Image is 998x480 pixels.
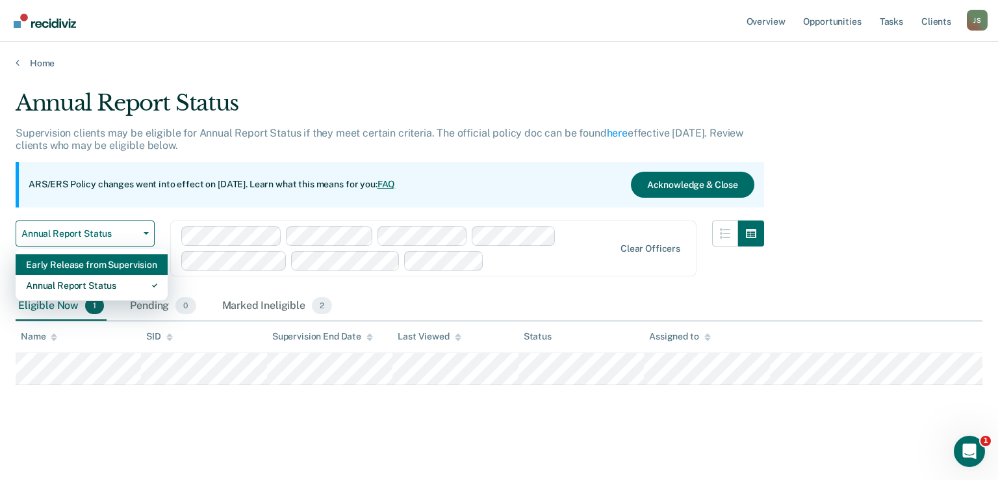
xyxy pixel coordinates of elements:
[27,186,217,200] div: Send us a message
[377,179,396,189] a: FAQ
[16,57,982,69] a: Home
[127,21,153,47] img: Profile image for Naomi
[16,292,107,321] div: Eligible Now1
[177,21,203,47] img: Profile image for Rajan
[29,178,395,191] p: ARS/ERS Policy changes went into effect on [DATE]. Learn what this means for you:
[16,90,764,127] div: Annual Report Status
[649,331,710,342] div: Assigned to
[85,297,104,314] span: 1
[26,92,234,137] p: Hi [PERSON_NAME] 👋
[127,292,198,321] div: Pending0
[524,331,552,342] div: Status
[50,393,79,402] span: Home
[607,127,628,139] a: here
[26,275,157,296] div: Annual Report Status
[398,331,461,342] div: Last Viewed
[631,172,754,198] button: Acknowledge & Close
[173,393,218,402] span: Messages
[980,436,991,446] span: 1
[26,25,97,46] img: logo
[175,297,196,314] span: 0
[21,228,138,239] span: Annual Report Status
[16,220,155,247] button: Annual Report Status
[14,14,76,28] img: Recidiviz
[312,297,332,314] span: 2
[621,243,680,254] div: Clear officers
[220,292,335,321] div: Marked Ineligible2
[152,21,178,47] img: Profile image for Kim
[224,21,247,44] div: Close
[26,254,157,275] div: Early Release from Supervision
[13,175,247,211] div: Send us a message
[130,360,260,412] button: Messages
[967,10,988,31] button: Profile dropdown button
[967,10,988,31] div: J S
[954,436,985,467] iframe: Intercom live chat
[146,331,173,342] div: SID
[272,331,373,342] div: Supervision End Date
[26,137,234,159] p: How can we help?
[21,331,57,342] div: Name
[16,127,743,152] p: Supervision clients may be eligible for Annual Report Status if they meet certain criteria. The o...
